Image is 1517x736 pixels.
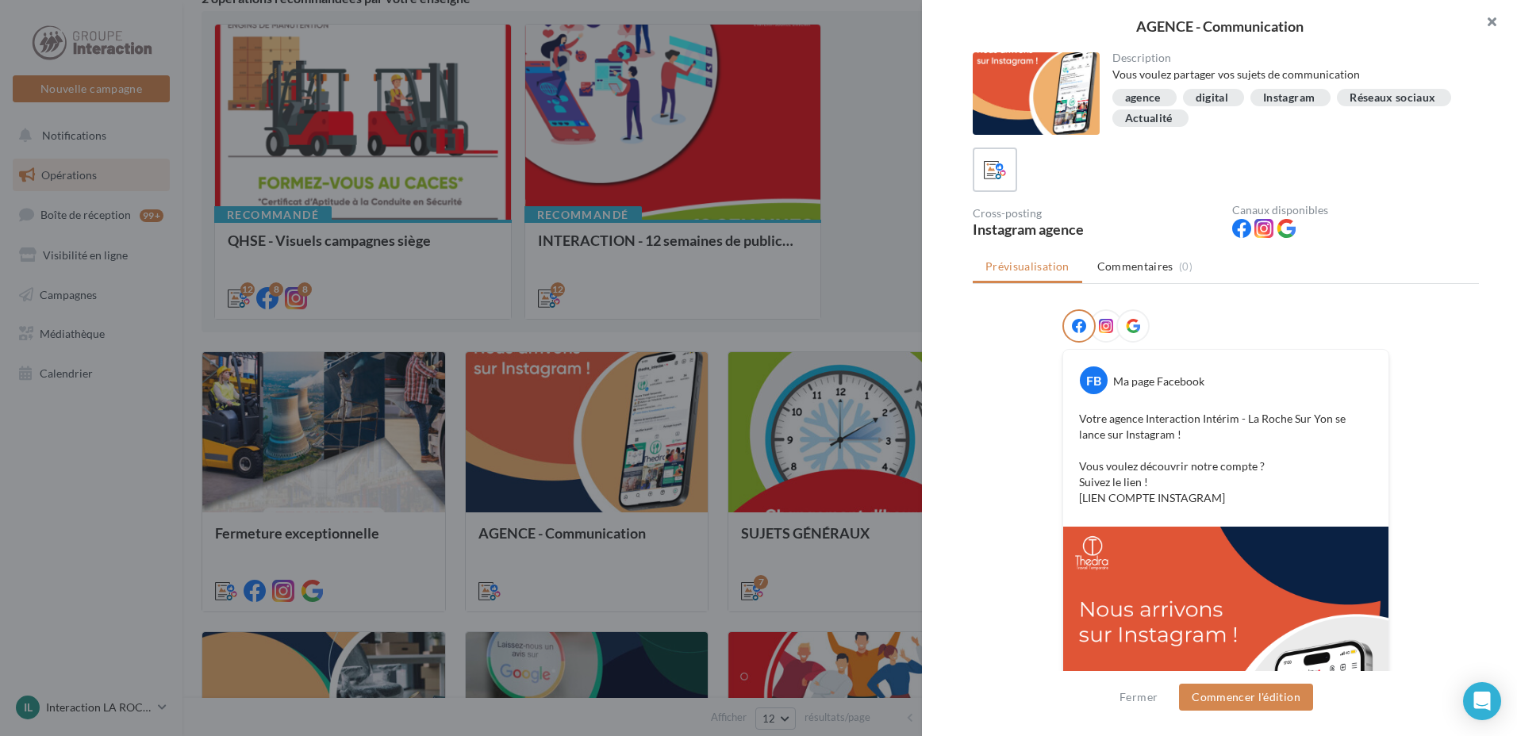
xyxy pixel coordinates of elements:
[1179,684,1313,711] button: Commencer l'édition
[1263,92,1315,104] div: Instagram
[973,208,1219,219] div: Cross-posting
[1196,92,1228,104] div: digital
[973,222,1219,236] div: Instagram agence
[1350,92,1435,104] div: Réseaux sociaux
[1125,92,1161,104] div: agence
[1113,688,1164,707] button: Fermer
[1125,113,1173,125] div: Actualité
[1232,205,1479,216] div: Canaux disponibles
[1463,682,1501,720] div: Open Intercom Messenger
[1080,366,1108,394] div: FB
[1112,67,1467,82] div: Vous voulez partager vos sujets de communication
[1113,374,1204,389] div: Ma page Facebook
[1112,52,1467,63] div: Description
[1179,260,1192,273] span: (0)
[947,19,1492,33] div: AGENCE - Communication
[1079,411,1373,506] p: Votre agence Interaction Intérim - La Roche Sur Yon se lance sur Instagram ! Vous voulez découvri...
[1097,259,1173,274] span: Commentaires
